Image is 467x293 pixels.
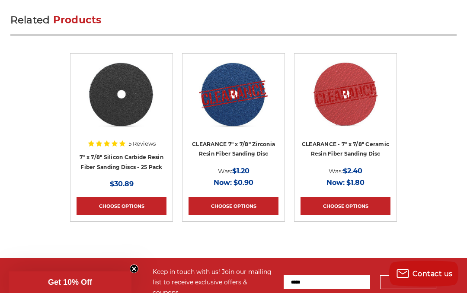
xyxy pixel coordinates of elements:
[48,278,92,287] span: Get 10% Off
[80,154,163,170] a: 7" x 7/8" Silicon Carbide Resin Fiber Sanding Discs - 25 Pack
[10,14,50,26] span: Related
[302,141,389,157] a: CLEARANCE - 7" x 7/8" Ceramic Resin Fiber Sanding Disc
[301,60,390,142] a: CLEARANCE - 7" x 7/8" Ceramic Resin Fiber Sanding Disc
[311,60,380,129] img: CLEARANCE - 7" x 7/8" Ceramic Resin Fiber Sanding Disc
[77,197,166,215] a: Choose Options
[77,60,166,142] a: 7 Inch Silicon Carbide Resin Fiber Disc
[214,178,232,187] span: Now:
[128,141,156,146] span: 5 Reviews
[301,165,390,177] div: Was:
[301,197,390,215] a: Choose Options
[199,60,268,129] img: 7 inch zirconia resin fiber disc
[343,167,362,175] span: $2.40
[192,141,275,157] a: CLEARANCE 7" x 7/8" Zirconia Resin Fiber Sanding Disc
[189,60,278,142] a: 7 inch zirconia resin fiber disc
[413,270,453,278] span: Contact us
[110,180,134,188] span: $30.89
[53,14,102,26] span: Products
[389,261,458,287] button: Contact us
[189,165,278,177] div: Was:
[346,178,365,187] span: $1.80
[326,178,345,187] span: Now:
[189,197,278,215] a: Choose Options
[130,264,138,273] button: Close teaser
[87,60,156,129] img: 7 Inch Silicon Carbide Resin Fiber Disc
[9,271,131,293] div: Get 10% OffClose teaser
[232,167,249,175] span: $1.20
[233,178,253,187] span: $0.90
